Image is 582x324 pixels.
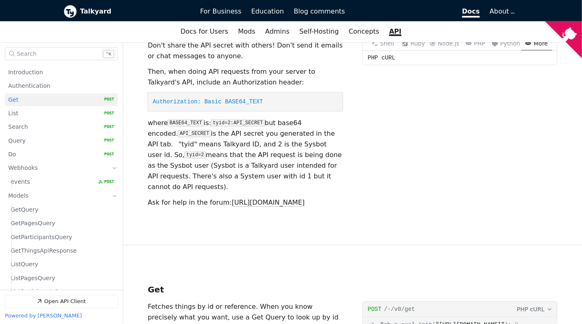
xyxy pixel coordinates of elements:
[11,288,72,296] span: ListParticipantsQuery
[8,80,114,92] a: Authentication
[17,50,37,57] span: Search
[98,124,114,130] span: POST
[8,151,16,158] span: Do
[11,176,114,189] a: events POST
[8,94,114,106] a: Get POST
[11,244,114,257] a: GetThingsApiResponse
[289,5,350,18] a: Blog comments
[8,68,43,76] span: Introduction
[410,40,425,47] span: Ruby
[8,121,114,134] a: Search POST
[232,199,305,206] a: [URL][DOMAIN_NAME]
[11,231,114,244] a: GetParticipantsQuery
[8,135,114,147] a: Query POST
[11,233,72,241] span: GetParticipantsQuery
[534,40,548,47] span: More
[98,111,114,116] span: POST
[517,305,545,314] span: PHP cURL
[11,285,114,298] a: ListParticipantsQuery
[178,130,211,137] code: API_SECRET
[11,206,39,214] span: GetQuery
[11,274,55,282] span: ListPagesQuery
[8,189,103,203] a: Models
[98,138,114,144] span: POST
[64,5,77,18] img: Talkyard logo
[11,217,114,230] a: GetPagesQuery
[474,40,485,47] span: PHP
[148,197,343,208] p: Ask for help in the forum:
[8,110,18,117] span: List
[103,50,114,58] kbd: k
[490,7,513,15] a: About
[350,5,485,18] a: Docs
[148,285,164,294] h3: Get
[11,272,114,285] a: ListPagesQuery
[98,97,114,103] span: POST
[5,313,82,319] a: Powered by [PERSON_NAME]
[8,107,114,120] a: List POST
[11,203,114,216] a: GetQuery
[380,40,394,47] span: Shell
[260,25,294,39] a: Admins
[11,261,38,269] span: ListQuery
[5,295,118,308] a: Open API Client
[384,25,406,39] a: API
[8,137,26,145] span: Query
[8,162,103,175] a: Webhooks
[462,7,480,18] span: Docs
[11,247,77,255] span: GetThingsApiResponse
[64,5,189,18] a: Talkyard logoTalkyard
[8,148,114,161] a: Do POST
[246,5,289,18] a: Education
[362,50,557,65] div: PHP cURL
[106,52,109,57] span: ⌃
[8,82,50,90] span: Authentication
[80,6,189,17] b: Talkyard
[500,40,520,47] span: Python
[516,304,553,314] button: PHP cURL
[11,178,30,186] span: events
[98,179,114,185] span: POST
[200,7,242,15] span: For Business
[384,306,415,313] span: /-/v0/get
[195,5,247,18] a: For Business
[294,7,345,15] span: Blog comments
[251,7,284,15] span: Education
[148,118,343,192] p: where is: but base64 encoded. is the API secret you generated in the API tab. "tyid" means Talkya...
[98,152,114,157] span: POST
[185,152,206,158] code: tyid=2
[153,98,263,105] span: Authorization: Basic BASE64_TEXT
[438,40,459,47] span: Node.js
[8,164,38,172] span: Webhooks
[168,120,204,126] code: BASE64_TEXT
[211,120,265,126] code: tyid=2:API_SECRET
[8,66,114,79] a: Introduction
[8,96,18,104] span: Get
[148,40,343,62] p: Don't share the API secret with others! Don't send it emails or chat messages to anyone.
[176,25,233,39] a: Docs for Users
[344,25,385,39] a: Concepts
[11,258,114,271] a: ListQuery
[294,25,344,39] a: Self-Hosting
[521,37,552,50] button: More
[148,66,343,88] p: Then, when doing API requests from your server to Talkyard's API, include an Authorization header:
[368,306,382,313] span: post
[233,25,260,39] a: Mods
[8,123,28,131] span: Search
[11,219,55,227] span: GetPagesQuery
[8,192,28,200] span: Models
